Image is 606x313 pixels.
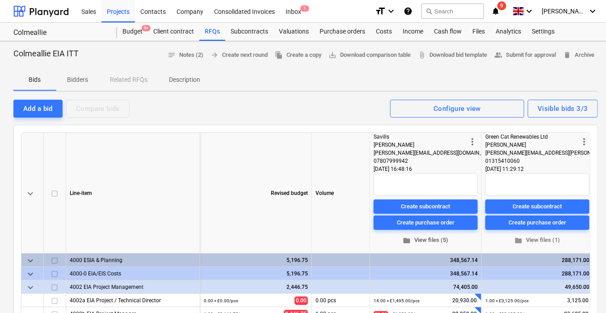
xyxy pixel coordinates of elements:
span: View files (1) [489,235,586,245]
small: 14.00 × £1,495.00 / pcs [374,298,420,303]
a: Budget9+ [117,23,148,41]
a: Settings [526,23,560,41]
span: keyboard_arrow_down [25,269,36,279]
div: Savills [374,133,467,141]
i: keyboard_arrow_down [524,6,534,17]
a: Download comparison table [325,48,414,62]
i: format_size [375,6,386,17]
span: notes [168,51,176,59]
i: keyboard_arrow_down [587,6,598,17]
div: 288,171.00 [485,254,589,267]
div: Line-item [66,133,200,254]
span: Download bid template [418,50,487,60]
div: 348,567.14 [374,267,478,280]
a: RFQs [199,23,225,41]
p: Bidders [67,75,88,85]
p: Colmeallie EIA ITT [13,48,79,59]
span: keyboard_arrow_down [25,188,36,199]
i: Knowledge base [404,6,412,17]
a: Costs [370,23,397,41]
span: [PERSON_NAME] Jack [542,8,586,15]
div: 0.00 pcs [312,294,370,307]
button: View files (5) [374,233,478,247]
a: Subcontracts [225,23,274,41]
span: more_vert [579,136,589,147]
a: Valuations [274,23,314,41]
span: Download comparison table [328,50,411,60]
div: Add a bid [23,103,53,114]
span: folder [403,237,411,245]
button: Create purchase order [485,216,589,230]
span: 0.00 [295,296,308,305]
div: Files [467,23,490,41]
a: Analytics [490,23,526,41]
div: 74,405.00 [374,280,478,294]
span: Notes (2) [168,50,203,60]
span: 9 [497,1,506,10]
span: attach_file [418,51,426,59]
button: Create subcontract [485,199,589,214]
div: 4000-0 EIA/EIS Costs [70,267,196,280]
div: 2,446.75 [204,280,308,294]
small: 0.00 × £0.00 / pcs [204,298,238,303]
span: View files (5) [377,235,474,245]
span: file_copy [275,51,283,59]
button: Create subcontract [374,199,478,214]
div: Visible bids 3/3 [538,103,588,114]
span: Create a copy [275,50,321,60]
span: keyboard_arrow_down [25,282,36,293]
span: delete [563,51,571,59]
span: Submit for approval [494,50,556,60]
span: [PERSON_NAME][EMAIL_ADDRESS][DOMAIN_NAME] [374,150,498,156]
div: 348,567.14 [374,254,478,267]
div: 4000 ESIA & Planning [70,254,196,266]
button: Create a copy [271,48,325,62]
span: 1 [300,5,309,12]
div: [PERSON_NAME] [374,141,467,149]
div: Create subcontract [513,202,562,212]
a: Client contract [148,23,199,41]
a: Purchase orders [314,23,370,41]
div: 5,196.75 [204,267,308,280]
div: Create purchase order [397,218,454,228]
a: Download bid template [414,48,491,62]
button: Create next round [207,48,271,62]
div: Green Cat Renewables Ltd [485,133,579,141]
iframe: Chat Widget [561,270,606,313]
span: keyboard_arrow_down [25,255,36,266]
div: Create subcontract [401,202,450,212]
div: Colmeallie [13,28,106,38]
i: keyboard_arrow_down [386,6,396,17]
div: 01315410060 [485,157,579,165]
div: 4002 EIA Project Management [70,280,196,293]
div: 49,650.00 [485,280,589,294]
a: Cash flow [429,23,467,41]
span: arrow_forward [210,51,219,59]
div: 07807999942 [374,157,467,165]
button: Visible bids 3/3 [528,100,598,118]
div: [PERSON_NAME] [485,141,579,149]
i: notifications [491,6,500,17]
div: Create purchase order [509,218,566,228]
button: Submit for approval [491,48,560,62]
span: Create next round [210,50,268,60]
small: 1.00 × £3,125.00 / pcs [485,298,529,303]
div: 4002a EIA Project / Technical Director [70,294,196,307]
div: Configure view [433,103,481,114]
span: search [425,8,433,15]
div: [DATE] 11:29:12 [485,165,589,173]
button: Search [421,4,484,19]
div: Income [397,23,429,41]
span: people_alt [494,51,502,59]
span: Archive [563,50,594,60]
button: Notes (2) [164,48,207,62]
